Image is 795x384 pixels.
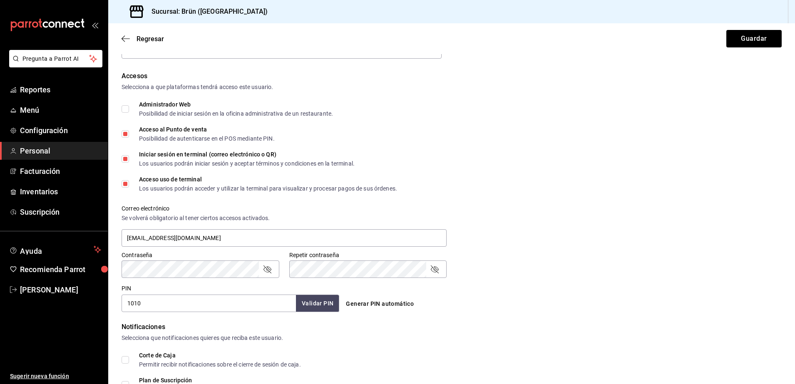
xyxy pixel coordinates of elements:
div: Corte de Caja [139,352,301,358]
div: Iniciar sesión en terminal (correo electrónico o QR) [139,151,355,157]
h3: Sucursal: Brün ([GEOGRAPHIC_DATA]) [145,7,268,17]
span: [PERSON_NAME] [20,284,101,295]
div: Plan de Suscripción [139,377,271,383]
div: Posibilidad de autenticarse en el POS mediante PIN. [139,136,275,141]
label: Repetir contraseña [289,252,447,258]
span: Inventarios [20,186,101,197]
label: PIN [122,285,131,291]
button: passwordField [430,264,440,274]
button: Guardar [726,30,782,47]
button: Regresar [122,35,164,43]
button: passwordField [262,264,272,274]
div: Los usuarios podrán iniciar sesión y aceptar términos y condiciones en la terminal. [139,161,355,166]
span: Regresar [137,35,164,43]
span: Sugerir nueva función [10,372,101,381]
label: Correo electrónico [122,206,447,211]
span: Recomienda Parrot [20,264,101,275]
span: Ayuda [20,245,90,255]
div: Permitir recibir notificaciones sobre el cierre de sesión de caja. [139,362,301,367]
span: Facturación [20,166,101,177]
span: Personal [20,145,101,156]
div: Acceso uso de terminal [139,176,397,182]
label: Contraseña [122,252,279,258]
div: Administrador Web [139,102,333,107]
div: Notificaciones [122,322,782,332]
div: Posibilidad de iniciar sesión en la oficina administrativa de un restaurante. [139,111,333,116]
span: Configuración [20,125,101,136]
div: Acceso al Punto de venta [139,126,275,132]
div: Selecciona a que plataformas tendrá acceso este usuario. [122,83,782,92]
button: Pregunta a Parrot AI [9,50,102,67]
a: Pregunta a Parrot AI [6,60,102,69]
button: open_drawer_menu [92,22,98,28]
div: Los usuarios podrán acceder y utilizar la terminal para visualizar y procesar pagos de sus órdenes. [139,186,397,191]
div: Accesos [122,71,782,81]
button: Generar PIN automático [343,296,417,312]
span: Menú [20,104,101,116]
button: Validar PIN [296,295,339,312]
span: Reportes [20,84,101,95]
div: Se volverá obligatorio al tener ciertos accesos activados. [122,214,447,223]
div: Selecciona que notificaciones quieres que reciba este usuario. [122,334,782,342]
input: 3 a 6 dígitos [122,295,296,312]
span: Suscripción [20,206,101,218]
span: Pregunta a Parrot AI [22,55,89,63]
